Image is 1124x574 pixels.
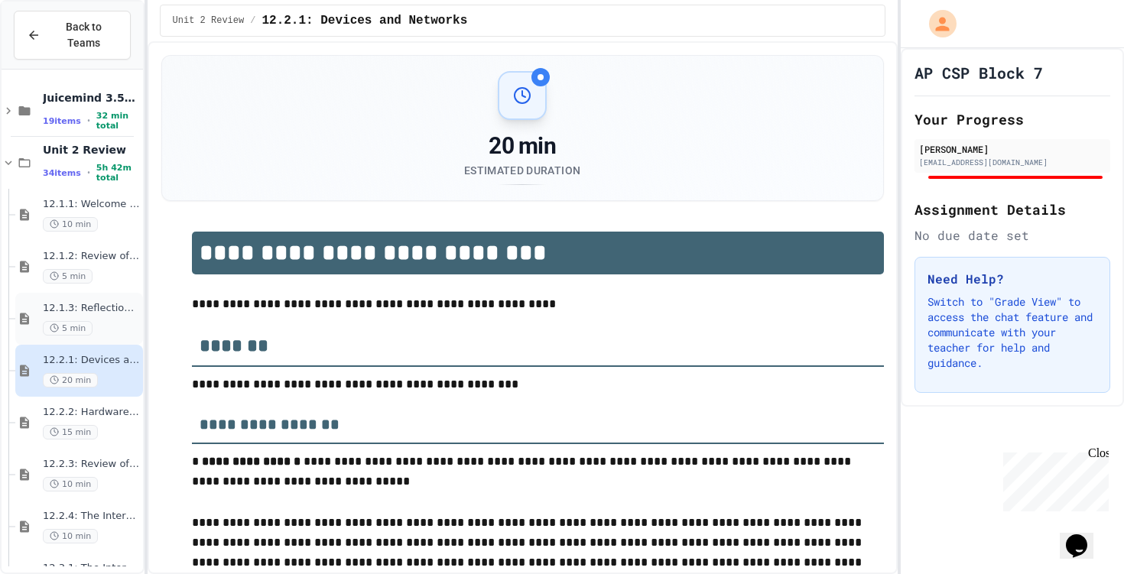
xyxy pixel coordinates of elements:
[919,142,1106,156] div: [PERSON_NAME]
[43,250,140,263] span: 12.1.2: Review of Welcome to the Internet
[43,354,140,367] span: 12.2.1: Devices and Networks
[173,15,245,27] span: Unit 2 Review
[43,217,98,232] span: 10 min
[250,15,255,27] span: /
[43,269,93,284] span: 5 min
[14,11,131,60] button: Back to Teams
[43,425,98,439] span: 15 min
[96,163,140,183] span: 5h 42m total
[464,132,580,160] div: 20 min
[43,406,140,419] span: 12.2.2: Hardware of the Internet
[1060,513,1109,559] iframe: chat widget
[43,373,98,388] span: 20 min
[43,91,140,105] span: Juicemind 3.5-3.7 Exercises
[96,111,140,131] span: 32 min total
[43,510,140,523] span: 12.2.4: The Internet Is In The Ocean
[43,143,140,157] span: Unit 2 Review
[927,270,1097,288] h3: Need Help?
[43,458,140,471] span: 12.2.3: Review of Internet Hardware
[43,168,81,178] span: 34 items
[913,6,960,41] div: My Account
[927,294,1097,371] p: Switch to "Grade View" to access the chat feature and communicate with your teacher for help and ...
[914,226,1110,245] div: No due date set
[43,529,98,543] span: 10 min
[43,321,93,336] span: 5 min
[43,116,81,126] span: 19 items
[914,109,1110,130] h2: Your Progress
[262,11,467,30] span: 12.2.1: Devices and Networks
[87,167,90,179] span: •
[50,19,118,51] span: Back to Teams
[43,302,140,315] span: 12.1.3: Reflection - The Internet and You
[914,199,1110,220] h2: Assignment Details
[87,115,90,127] span: •
[43,477,98,491] span: 10 min
[914,62,1043,83] h1: AP CSP Block 7
[464,163,580,178] div: Estimated Duration
[43,198,140,211] span: 12.1.1: Welcome to the Internet
[919,157,1106,168] div: [EMAIL_ADDRESS][DOMAIN_NAME]
[6,6,106,97] div: Chat with us now!Close
[997,446,1109,511] iframe: chat widget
